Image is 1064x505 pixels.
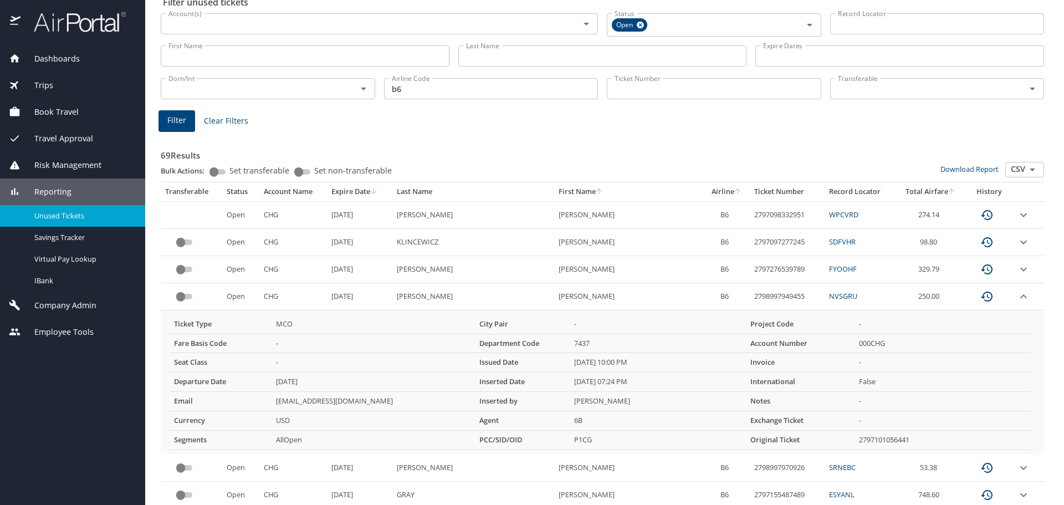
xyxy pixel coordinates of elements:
[720,210,729,220] span: B6
[1025,81,1040,96] button: Open
[475,411,570,431] th: Agent
[746,373,855,392] th: International
[948,188,956,196] button: sort
[170,373,272,392] th: Departure Date
[21,299,96,312] span: Company Admin
[327,283,392,310] td: [DATE]
[272,431,475,450] td: AllOpen
[1017,236,1030,249] button: expand row
[855,353,1031,373] td: -
[802,17,817,33] button: Open
[896,201,966,228] td: 274.14
[272,334,475,353] td: -
[272,411,475,431] td: USD
[170,411,272,431] th: Currency
[570,411,746,431] td: 6B
[475,315,570,334] th: City Pair
[570,392,746,411] td: [PERSON_NAME]
[392,256,554,283] td: [PERSON_NAME]
[161,166,213,176] p: Bulk Actions:
[746,353,855,373] th: Invoice
[272,392,475,411] td: [EMAIL_ADDRESS][DOMAIN_NAME]
[21,186,71,198] span: Reporting
[392,201,554,228] td: [PERSON_NAME]
[896,182,966,201] th: Total Airfare
[570,373,746,392] td: [DATE] 07:24 PM
[855,431,1031,450] td: 2797101056441
[392,182,554,201] th: Last Name
[720,291,729,301] span: B6
[703,182,750,201] th: Airline
[750,182,825,201] th: Ticket Number
[21,106,79,118] span: Book Travel
[746,431,855,450] th: Original Ticket
[855,334,1031,353] td: 000CHG
[229,167,289,175] span: Set transferable
[554,201,704,228] td: [PERSON_NAME]
[392,455,554,482] td: [PERSON_NAME]
[259,182,327,201] th: Account Name
[829,210,858,220] a: WPCVRD
[204,114,248,128] span: Clear Filters
[259,283,327,310] td: CHG
[829,489,855,499] a: ESYANL
[734,188,742,196] button: sort
[750,201,825,228] td: 2797098332951
[746,392,855,411] th: Notes
[579,16,594,32] button: Open
[829,264,857,274] a: FYOOHF
[855,315,1031,334] td: -
[170,353,272,373] th: Seat Class
[259,256,327,283] td: CHG
[720,264,729,274] span: B6
[896,455,966,482] td: 53.38
[272,315,475,334] td: MCO
[612,18,647,32] div: Open
[750,229,825,256] td: 2797097277245
[259,201,327,228] td: CHG
[1017,290,1030,303] button: expand row
[10,11,22,33] img: icon-airportal.png
[259,455,327,482] td: CHG
[34,254,132,264] span: Virtual Pay Lookup
[829,291,857,301] a: NVSGRU
[475,334,570,353] th: Department Code
[825,182,896,201] th: Record Locator
[570,315,746,334] td: -
[222,283,259,310] td: Open
[327,455,392,482] td: [DATE]
[327,256,392,283] td: [DATE]
[746,315,855,334] th: Project Code
[940,164,999,174] a: Download Report
[327,201,392,228] td: [DATE]
[21,79,53,91] span: Trips
[475,353,570,373] th: Issued Date
[596,188,603,196] button: sort
[392,229,554,256] td: KLINCEWICZ
[746,411,855,431] th: Exchange Ticket
[21,132,93,145] span: Travel Approval
[475,431,570,450] th: PCC/SID/OID
[896,229,966,256] td: 98.80
[34,232,132,243] span: Savings Tracker
[896,256,966,283] td: 329.79
[170,334,272,353] th: Fare Basis Code
[170,315,1031,450] table: more info about unused tickets
[1017,208,1030,222] button: expand row
[720,237,729,247] span: B6
[1017,263,1030,276] button: expand row
[34,276,132,286] span: IBank
[222,229,259,256] td: Open
[855,411,1031,431] td: -
[554,229,704,256] td: [PERSON_NAME]
[21,53,80,65] span: Dashboards
[475,373,570,392] th: Inserted Date
[259,229,327,256] td: CHG
[829,237,856,247] a: SDFVHR
[570,334,746,353] td: 7437
[314,167,392,175] span: Set non-transferable
[612,19,640,31] span: Open
[855,392,1031,411] td: -
[327,229,392,256] td: [DATE]
[750,455,825,482] td: 2798997970926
